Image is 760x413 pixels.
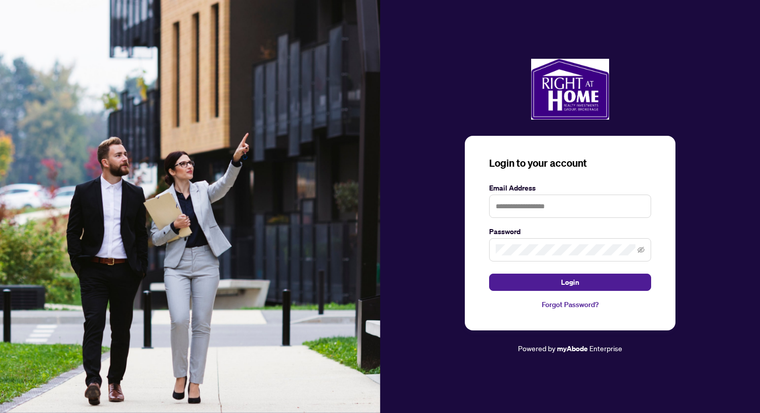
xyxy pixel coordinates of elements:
span: Login [561,274,579,290]
span: Powered by [518,344,555,353]
label: Password [489,226,651,237]
img: ma-logo [531,59,609,120]
label: Email Address [489,182,651,194]
a: Forgot Password? [489,299,651,310]
button: Login [489,274,651,291]
span: Enterprise [589,344,622,353]
h3: Login to your account [489,156,651,170]
span: eye-invisible [637,246,645,253]
a: myAbode [557,343,588,354]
